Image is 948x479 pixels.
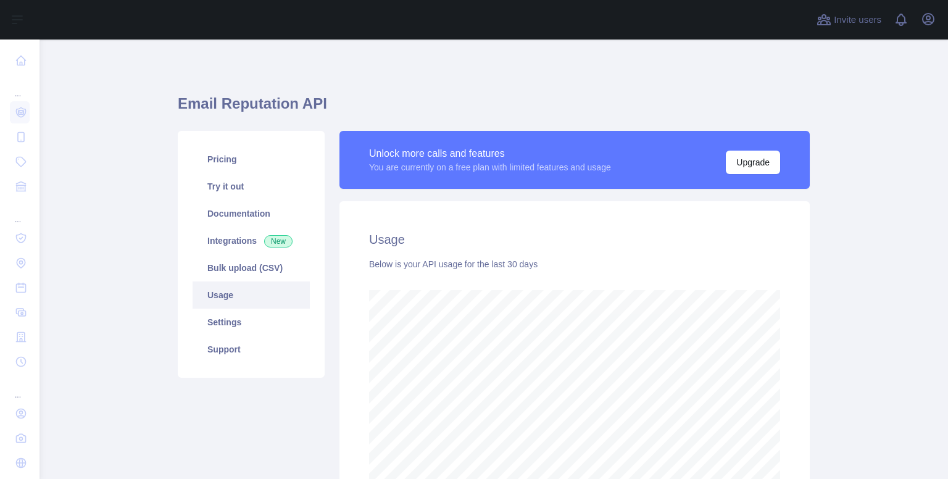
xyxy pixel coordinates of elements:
a: Pricing [193,146,310,173]
div: ... [10,74,30,99]
h2: Usage [369,231,780,248]
button: Invite users [814,10,884,30]
div: You are currently on a free plan with limited features and usage [369,161,611,173]
a: Try it out [193,173,310,200]
span: Invite users [834,13,881,27]
a: Bulk upload (CSV) [193,254,310,281]
div: Unlock more calls and features [369,146,611,161]
h1: Email Reputation API [178,94,810,123]
a: Integrations New [193,227,310,254]
div: Below is your API usage for the last 30 days [369,258,780,270]
a: Settings [193,309,310,336]
button: Upgrade [726,151,780,174]
span: New [264,235,293,248]
div: ... [10,375,30,400]
a: Support [193,336,310,363]
a: Documentation [193,200,310,227]
div: ... [10,200,30,225]
a: Usage [193,281,310,309]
